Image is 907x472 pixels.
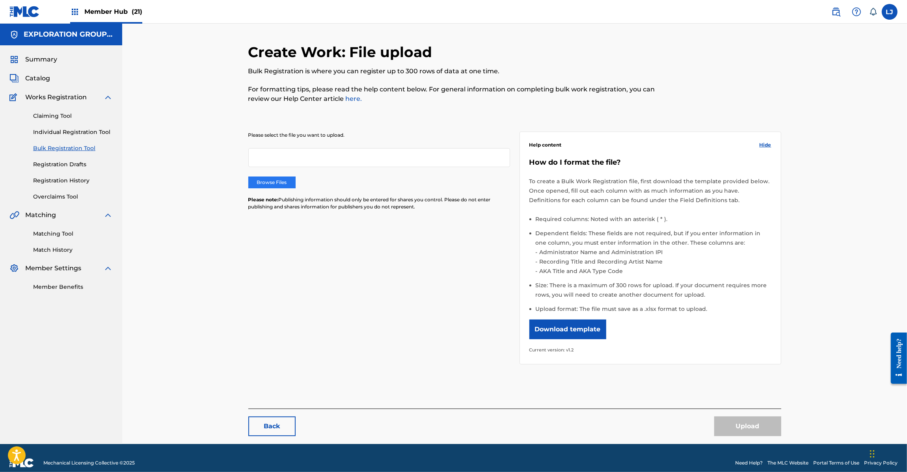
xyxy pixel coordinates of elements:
img: logo [9,458,34,468]
li: Dependent fields: These fields are not required, but if you enter information in one column, you ... [536,229,771,281]
img: Member Settings [9,264,19,273]
span: Help content [529,141,562,149]
span: Works Registration [25,93,87,102]
div: User Menu [882,4,898,20]
img: expand [103,93,113,102]
a: Privacy Policy [864,459,898,466]
div: Notifications [869,8,877,16]
a: Member Benefits [33,283,113,291]
li: Required columns: Noted with an asterisk ( * ). [536,214,771,229]
p: Please select the file you want to upload. [248,132,510,139]
a: The MLC Website [767,459,808,466]
span: Mechanical Licensing Collective © 2025 [43,459,135,466]
span: Catalog [25,74,50,83]
img: expand [103,210,113,220]
li: Administrator Name and Administration IPI [538,247,771,257]
p: Bulk Registration is where you can register up to 300 rows of data at one time. [248,67,659,76]
a: here. [344,95,362,102]
iframe: Resource Center [885,327,907,390]
img: Matching [9,210,19,220]
span: Member Settings [25,264,81,273]
span: Please note: [248,197,279,203]
img: MLC Logo [9,6,40,17]
h5: EXPLORATION GROUP LLC [24,30,113,39]
a: Claiming Tool [33,112,113,120]
a: Bulk Registration Tool [33,144,113,152]
p: Current version: v1.2 [529,345,771,355]
a: Overclaims Tool [33,193,113,201]
img: expand [103,264,113,273]
img: search [831,7,841,17]
img: help [852,7,861,17]
li: Upload format: The file must save as a .xlsx format to upload. [536,304,771,314]
div: Drag [870,442,875,466]
p: Publishing information should only be entered for shares you control. Please do not enter publish... [248,196,510,210]
a: Public Search [828,4,844,20]
a: Individual Registration Tool [33,128,113,136]
p: For formatting tips, please read the help content below. For general information on completing bu... [248,85,659,104]
h5: How do I format the file? [529,158,771,167]
a: Portal Terms of Use [813,459,859,466]
span: Matching [25,210,56,220]
img: Accounts [9,30,19,39]
a: Back [248,416,296,436]
span: (21) [132,8,142,15]
span: Summary [25,55,57,64]
img: Top Rightsholders [70,7,80,17]
a: Matching Tool [33,230,113,238]
a: Registration Drafts [33,160,113,169]
span: Hide [760,141,771,149]
img: Summary [9,55,19,64]
li: AKA Title and AKA Type Code [538,266,771,276]
div: Help [849,4,864,20]
a: Registration History [33,177,113,185]
p: To create a Bulk Work Registration file, first download the template provided below. Once opened,... [529,177,771,205]
a: Need Help? [735,459,763,466]
a: SummarySummary [9,55,57,64]
li: Size: There is a maximum of 300 rows for upload. If your document requires more rows, you will ne... [536,281,771,304]
label: Browse Files [248,177,296,188]
li: Recording Title and Recording Artist Name [538,257,771,266]
iframe: Chat Widget [868,434,907,472]
a: Match History [33,246,113,254]
h2: Create Work: File upload [248,43,436,61]
span: Member Hub [84,7,142,16]
a: CatalogCatalog [9,74,50,83]
img: Catalog [9,74,19,83]
img: Works Registration [9,93,20,102]
button: Download template [529,320,606,339]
